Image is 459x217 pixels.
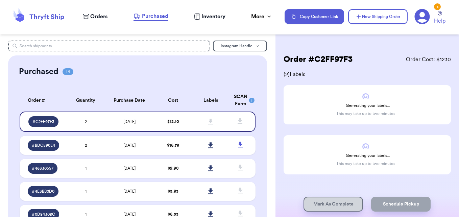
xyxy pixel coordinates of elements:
button: Mark As Complete [304,197,363,212]
input: Search shipments... [8,41,210,51]
th: Labels [192,89,230,112]
h2: Order # C2FF97F3 [284,54,353,65]
div: More [251,13,272,21]
span: 14 [63,68,73,75]
span: Orders [90,13,107,21]
span: Instagram Handle [221,44,252,48]
a: Purchased [134,12,168,21]
span: 2 [85,143,87,147]
span: Inventory [201,13,225,21]
span: # C2FF97F3 [32,119,54,124]
span: Generating your labels... [346,153,390,158]
span: [DATE] [123,166,136,170]
span: [DATE] [123,189,136,193]
a: Orders [83,13,107,21]
span: $ 16.78 [167,143,179,147]
span: Generating your labels... [346,103,390,108]
th: Quantity [67,89,105,112]
p: This may take up to two minutes [336,161,395,166]
span: 1 [85,212,87,216]
th: Purchase Date [105,89,154,112]
span: 1 [85,189,87,193]
span: [DATE] [123,120,136,124]
button: Schedule Pickup [371,197,431,212]
h2: Purchased [19,66,58,77]
span: $ 12.10 [167,120,179,124]
span: 2 [85,120,87,124]
div: SCAN Form [234,93,248,107]
span: $ 9.90 [168,166,178,170]
span: # 4E3BB0D0 [32,189,54,194]
span: ( 2 ) Labels [284,70,451,78]
span: [DATE] [123,212,136,216]
span: Purchased [142,12,168,20]
div: 3 [434,3,441,10]
span: Order Cost: $ 12.10 [406,55,451,64]
th: Order # [20,89,67,112]
p: This may take up to two minutes [336,111,395,116]
a: Inventory [194,13,225,21]
span: [DATE] [123,143,136,147]
span: 1 [85,166,87,170]
span: # 46330557 [32,166,53,171]
a: Help [434,11,445,25]
span: $ 6.53 [168,212,178,216]
button: New Shipping Order [348,9,408,24]
th: Cost [154,89,192,112]
span: # BDC590E4 [32,143,55,148]
span: $ 5.83 [168,189,178,193]
a: 3 [414,9,430,24]
button: Instagram Handle [213,41,267,51]
button: Copy Customer Link [285,9,344,24]
span: Help [434,17,445,25]
span: # 0D84308C [32,212,55,217]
